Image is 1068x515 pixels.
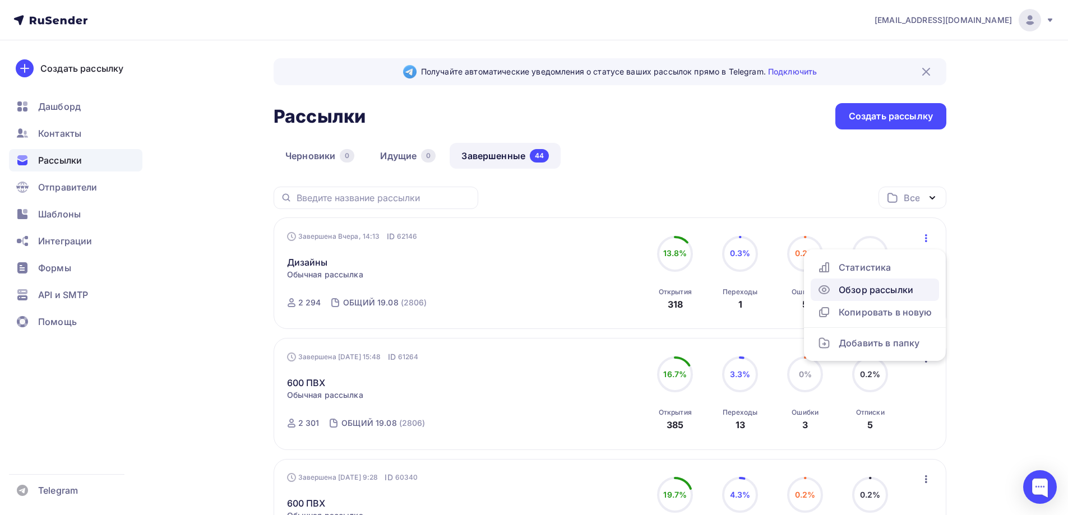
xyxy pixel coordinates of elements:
[904,191,919,205] div: Все
[385,472,392,483] span: ID
[421,66,817,77] span: Получайте автоматические уведомления о статусе ваших рассылок прямо в Telegram.
[817,305,932,319] div: Копировать в новую
[274,143,366,169] a: Черновики0
[340,414,426,432] a: ОБЩИЙ 19.08 (2806)
[659,408,692,417] div: Открытия
[663,248,687,258] span: 13.8%
[287,231,418,242] div: Завершена Вчера, 14:13
[287,497,326,510] a: 600 ПВХ
[341,417,397,429] div: ОБЩИЙ 19.08
[421,149,436,163] div: 0
[38,261,71,275] span: Формы
[792,287,819,296] div: Ошибки
[9,257,142,279] a: Формы
[736,418,745,432] div: 13
[298,297,321,308] div: 2 294
[387,231,395,242] span: ID
[802,418,808,432] div: 3
[297,192,471,204] input: Введите название рассылки
[730,490,751,499] span: 4.3%
[38,484,78,497] span: Telegram
[397,231,418,242] span: 62146
[401,297,427,308] div: (2806)
[287,376,326,389] a: 600 ПВХ
[795,248,816,258] span: 0.2%
[860,490,881,499] span: 0.2%
[9,122,142,145] a: Контакты
[38,100,81,113] span: Дашборд
[287,389,363,401] span: Обычная рассылка
[723,408,757,417] div: Переходы
[287,472,418,483] div: Завершена [DATE] 9:28
[730,248,751,258] span: 0.3%
[799,369,812,379] span: 0%
[38,234,92,248] span: Интеграции
[40,62,123,75] div: Создать рассылку
[663,490,687,499] span: 19.7%
[298,417,320,429] div: 2 301
[867,418,873,432] div: 5
[9,95,142,118] a: Дашборд
[403,65,417,78] img: Telegram
[802,298,808,311] div: 5
[730,369,751,379] span: 3.3%
[856,408,885,417] div: Отписки
[398,351,419,363] span: 61264
[667,418,683,432] div: 385
[663,369,687,379] span: 16.7%
[399,417,426,429] div: (2806)
[274,105,366,128] h2: Рассылки
[668,298,683,311] div: 318
[659,287,692,296] div: Открытия
[864,248,877,258] span: 0%
[340,149,354,163] div: 0
[38,127,81,140] span: Контакты
[38,288,88,301] span: API и SMTP
[849,110,933,123] div: Создать рассылку
[38,180,98,194] span: Отправители
[768,67,817,76] a: Подключить
[738,298,742,311] div: 1
[723,287,757,296] div: Переходы
[879,187,946,208] button: Все
[792,408,819,417] div: Ошибки
[450,143,561,169] a: Завершенные44
[287,269,363,280] span: Обычная рассылка
[875,15,1012,26] span: [EMAIL_ADDRESS][DOMAIN_NAME]
[342,294,428,312] a: ОБЩИЙ 19.08 (2806)
[287,351,419,363] div: Завершена [DATE] 15:48
[795,490,816,499] span: 0.2%
[395,472,418,483] span: 60340
[817,283,932,296] div: Обзор рассылки
[875,9,1055,31] a: [EMAIL_ADDRESS][DOMAIN_NAME]
[860,369,881,379] span: 0.2%
[817,261,932,274] div: Статистика
[38,154,82,167] span: Рассылки
[287,256,328,269] a: Дизайны
[9,176,142,198] a: Отправители
[343,297,399,308] div: ОБЩИЙ 19.08
[530,149,549,163] div: 44
[9,203,142,225] a: Шаблоны
[38,315,77,328] span: Помощь
[368,143,447,169] a: Идущие0
[38,207,81,221] span: Шаблоны
[817,336,932,350] div: Добавить в папку
[388,351,396,363] span: ID
[9,149,142,171] a: Рассылки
